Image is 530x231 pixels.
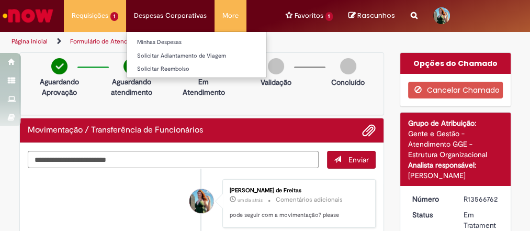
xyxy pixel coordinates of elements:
[325,12,333,21] span: 1
[340,58,356,74] img: img-circle-grey.png
[268,58,284,74] img: img-circle-grey.png
[408,160,503,170] div: Analista responsável:
[327,151,376,169] button: Enviar
[357,10,395,20] span: Rascunhos
[276,195,343,204] small: Comentários adicionais
[183,76,225,97] p: Em Atendimento
[189,189,213,213] div: Jessica Nadolni de Freitas
[70,37,148,46] a: Formulário de Atendimento
[123,58,140,74] img: check-circle-green.png
[348,10,395,20] a: No momento, sua lista de rascunhos tem 0 Itens
[28,126,203,135] h2: Movimentação / Transferência de Funcionários Histórico de tíquete
[261,77,291,87] p: Validação
[230,211,365,219] p: pode seguir com a movimentação? please
[28,151,319,168] textarea: Digite sua mensagem aqui...
[127,63,266,75] a: Solicitar Reembolso
[348,155,369,164] span: Enviar
[110,12,118,21] span: 1
[8,32,301,51] ul: Trilhas de página
[408,82,503,98] button: Cancelar Chamado
[12,37,48,46] a: Página inicial
[1,5,55,26] img: ServiceNow
[464,194,499,204] div: R13566762
[408,128,503,160] div: Gente e Gestão - Atendimento GGE - Estrutura Organizacional
[230,188,365,194] div: [PERSON_NAME] de Freitas
[134,10,207,21] span: Despesas Corporativas
[404,210,456,220] dt: Status
[126,31,267,78] ul: Despesas Corporativas
[238,197,263,203] span: um dia atrás
[222,10,239,21] span: More
[362,124,376,137] button: Adicionar anexos
[404,194,456,204] dt: Número
[72,10,108,21] span: Requisições
[331,77,365,87] p: Concluído
[51,58,67,74] img: check-circle-green.png
[295,10,323,21] span: Favoritos
[238,197,263,203] time: 26/09/2025 14:30:01
[408,170,503,181] div: [PERSON_NAME]
[111,76,152,97] p: Aguardando atendimento
[408,118,503,128] div: Grupo de Atribuição:
[400,53,511,74] div: Opções do Chamado
[127,37,266,48] a: Minhas Despesas
[127,50,266,62] a: Solicitar Adiantamento de Viagem
[40,76,79,97] p: Aguardando Aprovação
